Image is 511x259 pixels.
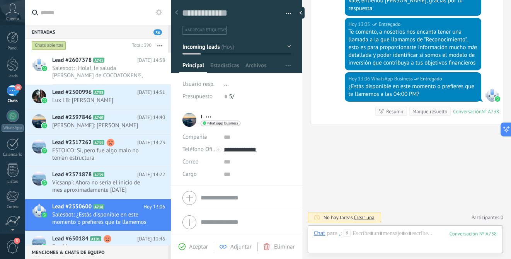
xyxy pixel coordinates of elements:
[189,243,208,250] span: Aceptar
[182,156,199,168] button: Correo
[2,179,24,184] div: Listas
[182,158,199,165] span: Correo
[182,62,204,73] span: Principal
[182,78,218,90] div: Usuario resp.
[52,235,89,243] span: Lead #650184
[52,171,92,179] span: Lead #2571878
[412,108,447,115] div: Marque resuelto
[42,123,47,128] img: waba.svg
[52,179,150,194] span: Vicsanpi: Ahora no sería el inicio de mes aproximadamente [DATE]
[137,89,165,96] span: [DATE] 14:51
[348,20,371,28] div: Hoy 13:05
[482,108,499,115] div: № A738
[90,236,101,241] span: A101
[42,212,47,218] img: waba.svg
[182,168,218,181] div: Cargo
[348,75,371,83] div: Hoy 13:06
[324,214,375,221] div: No hay tareas.
[52,114,92,121] span: Lead #2597846
[25,231,171,256] a: Lead #650184 A101 [DATE] 11:46 Fco: Venga
[420,75,442,83] span: Entregado
[495,96,500,102] img: waba.svg
[137,235,165,243] span: [DATE] 11:46
[14,238,20,244] span: 3
[52,139,92,147] span: Lead #2517262
[182,146,223,153] span: Teléfono Oficina
[182,143,218,156] button: Teléfono Oficina
[52,203,92,211] span: Lead #2550600
[42,244,47,250] img: waba.svg
[137,114,165,121] span: [DATE] 14:40
[327,230,337,237] span: para
[137,139,165,147] span: [DATE] 14:23
[2,124,24,132] div: WhatsApp
[348,83,478,98] div: ¿Estás disponible en este momento o prefieres que te llamemos a las 04:00 PM?
[2,204,24,210] div: Correo
[93,58,104,63] span: A741
[52,211,150,226] span: Salesbot: ¿Estás disponible en este momento o prefieres que te llamemos a las 04:00 PM?
[93,204,104,209] span: A738
[341,230,342,237] span: :
[229,93,234,100] span: S/
[501,214,503,221] span: 0
[137,171,165,179] span: [DATE] 14:22
[137,56,165,64] span: [DATE] 14:58
[245,62,266,73] span: Archivos
[354,214,374,221] span: Crear una
[42,180,47,186] img: waba.svg
[182,93,213,100] span: Presupuesto
[453,108,482,115] div: Conversación
[42,98,47,103] img: waba.svg
[6,17,19,22] span: Cuenta
[450,230,497,237] div: 738
[2,46,24,51] div: Panel
[371,75,413,83] span: WhatsApp Business
[2,152,24,157] div: Calendario
[182,171,197,177] span: Cargo
[25,53,171,84] a: Lead #2607378 A741 [DATE] 14:58 Salesbot: ¡Hola!, le saluda [PERSON_NAME] de COCOATOKEN®, será un...
[52,243,150,250] span: Fco: Venga
[25,85,171,109] a: Lead #2500996 A733 [DATE] 14:51 Lux LB: [PERSON_NAME]
[25,245,168,259] div: Menciones & Chats de equipo
[32,41,66,50] div: Chats abiertos
[52,89,92,96] span: Lead #2500996
[153,29,162,35] span: 36
[52,122,150,129] span: [PERSON_NAME]: [PERSON_NAME]
[207,121,238,125] span: whatsapp business
[485,88,499,102] span: WhatsApp Business
[339,230,340,237] div: .
[297,7,305,19] div: Ocultar
[210,62,239,73] span: Estadísticas
[386,108,404,115] div: Resumir
[93,115,104,120] span: A740
[93,172,104,177] span: A739
[93,90,104,95] span: A733
[52,147,150,162] span: ESTOICO: Si, pero fue algo malo no tenían estructura
[182,131,218,143] div: Compañía
[2,99,24,104] div: Chats
[25,110,171,135] a: Lead #2597846 A740 [DATE] 14:40 [PERSON_NAME]: [PERSON_NAME]
[93,140,104,145] span: A735
[143,203,165,211] span: Hoy 13:06
[52,97,150,104] span: Lux LB: [PERSON_NAME]
[274,243,295,250] span: Eliminar
[185,27,227,33] span: #agregar etiquetas
[25,167,171,199] a: Lead #2571878 A739 [DATE] 14:22 Vicsanpi: Ahora no sería el inicio de mes aproximadamente [DATE]
[182,80,215,88] span: Usuario resp.
[378,20,400,28] span: Entregado
[15,84,21,90] span: 36
[348,28,478,67] div: Te comento, a nosotros nos encanta tener una llamada a la que llamamos de "Reconocimiento", esto ...
[129,42,152,49] div: Total: 390
[25,25,168,39] div: Entradas
[42,148,47,153] img: waba.svg
[52,56,92,64] span: Lead #2607378
[42,66,47,71] img: waba.svg
[224,80,229,88] span: ...
[52,65,150,79] span: Salesbot: ¡Hola!, le saluda [PERSON_NAME] de COCOATOKEN®, será un placer compartirle la informaci...
[230,243,252,250] span: Adjuntar
[472,214,503,221] a: Participantes:0
[182,90,218,103] div: Presupuesto
[2,74,24,79] div: Leads
[25,135,171,167] a: Lead #2517262 A735 [DATE] 14:23 ESTOICO: Si, pero fue algo malo no tenían estructura
[25,199,171,231] a: Lead #2550600 A738 Hoy 13:06 Salesbot: ¿Estás disponible en este momento o prefieres que te llame...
